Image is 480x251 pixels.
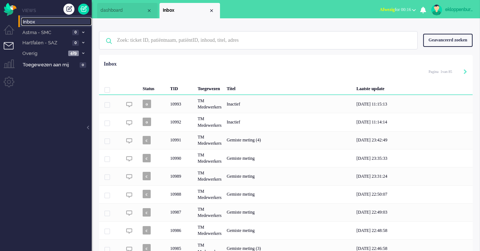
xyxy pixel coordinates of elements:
div: TM Medewerkers [195,203,224,221]
div: 10989 [99,167,473,185]
div: Titel [224,80,354,95]
li: Tickets menu [4,42,20,59]
div: Gemiste meting [224,167,354,185]
img: ic_chat_grey.svg [126,156,132,162]
img: ic_chat_grey.svg [126,101,132,108]
div: Close tab [146,8,152,14]
a: Toegewezen aan mij 0 [21,60,92,69]
span: Inbox [163,7,209,14]
div: Creëer ticket [63,4,74,15]
img: flow_omnibird.svg [4,3,17,16]
img: ic_chat_grey.svg [126,120,132,126]
button: Afwezigfor 00:16 [375,4,420,15]
div: TM Medewerkers [195,95,224,113]
div: Inactief [224,113,354,131]
img: ic_chat_grey.svg [126,174,132,180]
span: Inbox [23,19,92,26]
span: c [143,190,151,198]
span: o [143,118,151,126]
img: ic_chat_grey.svg [126,192,132,198]
div: 10993 [99,95,473,113]
div: 10986 [99,221,473,239]
input: Zoek: ticket ID, patiëntnaam, patiëntID, inhoud, titel, adres [111,32,407,49]
div: 10990 [99,149,473,167]
span: c [143,172,151,180]
img: ic_chat_grey.svg [126,228,132,234]
div: Toegewezen [195,80,224,95]
span: for 00:16 [380,7,411,12]
div: Inbox [104,60,117,68]
div: [DATE] 23:35:33 [354,149,473,167]
div: [DATE] 11:14:14 [354,113,473,131]
div: [DATE] 23:42:49 [354,131,473,149]
img: ic_chat_grey.svg [126,210,132,216]
div: 10993 [168,95,195,113]
span: c [143,226,151,235]
div: TID [168,80,195,95]
span: 0 [72,40,79,46]
div: 10991 [168,131,195,149]
li: Afwezigfor 00:16 [375,2,420,18]
div: Gemiste meting (4) [224,131,354,149]
a: Inbox [21,18,92,26]
div: Next [463,69,467,76]
div: Status [140,80,168,95]
div: 10986 [168,221,195,239]
div: Laatste update [354,80,473,95]
div: TM Medewerkers [195,185,224,203]
div: [DATE] 22:48:58 [354,221,473,239]
img: avatar [431,4,442,15]
span: o [143,100,151,108]
a: ekloppenburg [430,4,473,15]
div: TM Medewerkers [195,167,224,185]
div: Gemiste meting [224,203,354,221]
div: 10992 [99,113,473,131]
span: c [143,154,151,162]
div: 10987 [168,203,195,221]
span: Afwezig [380,7,395,12]
a: Omnidesk [4,5,17,10]
span: Hartfalen - SAZ [21,40,70,47]
img: ic-search-icon.svg [99,32,118,51]
li: Admin menu [4,77,20,93]
a: Quick Ticket [78,4,89,15]
li: Views [22,7,92,14]
li: Dashboard [97,3,158,18]
div: Gemiste meting [224,149,354,167]
div: [DATE] 22:49:03 [354,203,473,221]
div: Geavanceerd zoeken [423,34,473,47]
div: 10987 [99,203,473,221]
img: ic_chat_grey.svg [126,138,132,144]
li: View [160,3,220,18]
div: TM Medewerkers [195,131,224,149]
li: Supervisor menu [4,59,20,76]
li: Dashboard menu [4,25,20,41]
span: Astma - SMC [21,29,70,36]
span: 0 [72,30,79,35]
span: 0 [80,62,86,68]
div: Gemiste meting [224,221,354,239]
div: Gemiste meting [224,185,354,203]
div: 10988 [99,185,473,203]
span: Overig [21,50,66,57]
div: 10988 [168,185,195,203]
div: TM Medewerkers [195,221,224,239]
div: 10989 [168,167,195,185]
div: [DATE] 23:31:24 [354,167,473,185]
div: [DATE] 11:15:13 [354,95,473,113]
div: Inactief [224,95,354,113]
div: Close tab [209,8,215,14]
div: TM Medewerkers [195,149,224,167]
div: 10992 [168,113,195,131]
input: Page [439,69,442,74]
div: 10990 [168,149,195,167]
span: c [143,136,151,144]
span: dashboard [100,7,146,14]
div: TM Medewerkers [195,113,224,131]
div: [DATE] 22:50:07 [354,185,473,203]
span: Toegewezen aan mij [23,62,77,69]
div: Pagination [429,66,467,77]
span: c [143,208,151,217]
div: ekloppenburg [445,6,473,13]
span: 429 [68,51,79,56]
